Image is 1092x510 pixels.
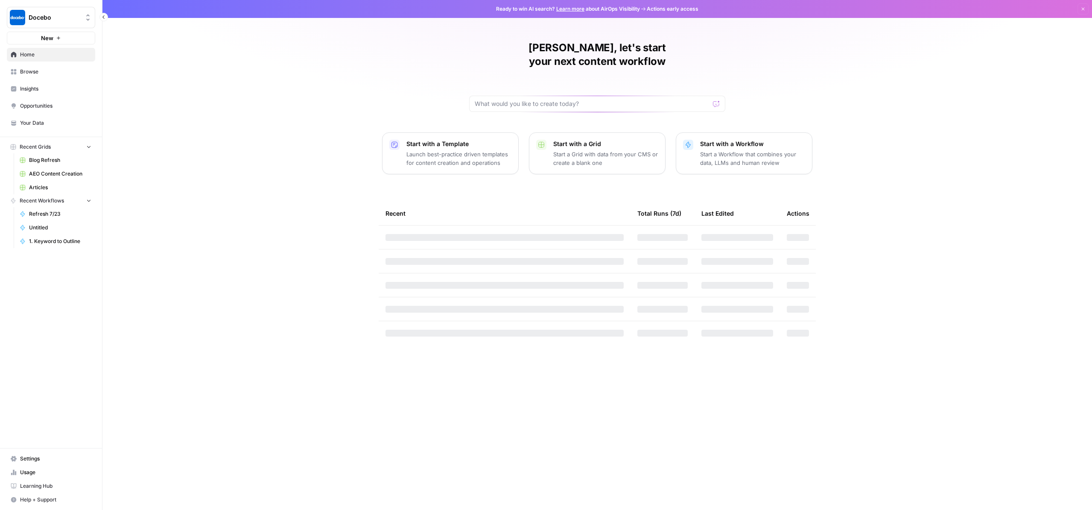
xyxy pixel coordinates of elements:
a: Home [7,48,95,62]
input: What would you like to create today? [475,100,710,108]
p: Launch best-practice driven templates for content creation and operations [406,150,511,167]
span: Recent Grids [20,143,51,151]
span: Learning Hub [20,482,91,490]
a: 1. Keyword to Outline [16,234,95,248]
span: Opportunities [20,102,91,110]
span: Browse [20,68,91,76]
span: Your Data [20,119,91,127]
a: Browse [7,65,95,79]
span: New [41,34,53,42]
span: Blog Refresh [29,156,91,164]
span: Usage [20,469,91,476]
span: Articles [29,184,91,191]
a: Blog Refresh [16,153,95,167]
button: Start with a GridStart a Grid with data from your CMS or create a blank one [529,132,666,174]
a: Learning Hub [7,479,95,493]
span: Recent Workflows [20,197,64,205]
span: Untitled [29,224,91,232]
span: Docebo [29,13,80,22]
a: Settings [7,452,95,466]
a: Refresh 7/23 [16,207,95,221]
span: Help + Support [20,496,91,504]
p: Start a Grid with data from your CMS or create a blank one [553,150,658,167]
a: Learn more [556,6,584,12]
a: Articles [16,181,95,194]
div: Last Edited [701,202,734,225]
span: Home [20,51,91,59]
span: Ready to win AI search? about AirOps Visibility [496,5,640,13]
a: Untitled [16,221,95,234]
span: Settings [20,455,91,463]
button: Recent Grids [7,141,95,153]
button: Start with a TemplateLaunch best-practice driven templates for content creation and operations [382,132,519,174]
span: 1. Keyword to Outline [29,237,91,245]
a: Usage [7,466,95,479]
div: Recent [385,202,624,225]
a: Opportunities [7,99,95,113]
button: Recent Workflows [7,194,95,207]
p: Start with a Workflow [700,140,805,148]
span: Actions early access [647,5,698,13]
p: Start with a Grid [553,140,658,148]
img: Docebo Logo [10,10,25,25]
span: Refresh 7/23 [29,210,91,218]
div: Actions [787,202,809,225]
span: AEO Content Creation [29,170,91,178]
p: Start a Workflow that combines your data, LLMs and human review [700,150,805,167]
button: Workspace: Docebo [7,7,95,28]
a: Insights [7,82,95,96]
button: Help + Support [7,493,95,507]
button: New [7,32,95,44]
span: Insights [20,85,91,93]
a: Your Data [7,116,95,130]
button: Start with a WorkflowStart a Workflow that combines your data, LLMs and human review [676,132,812,174]
a: AEO Content Creation [16,167,95,181]
div: Total Runs (7d) [637,202,681,225]
p: Start with a Template [406,140,511,148]
h1: [PERSON_NAME], let's start your next content workflow [469,41,725,68]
